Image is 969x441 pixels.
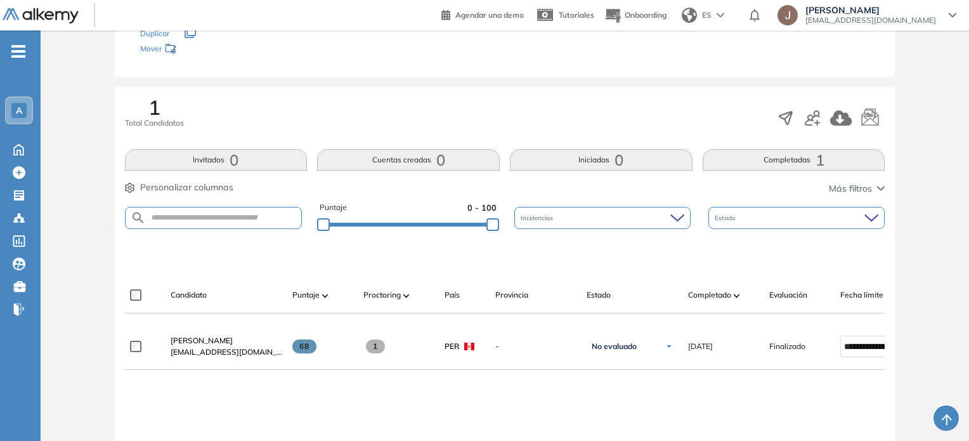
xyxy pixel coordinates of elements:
[805,15,936,25] span: [EMAIL_ADDRESS][DOMAIN_NAME]
[11,50,25,53] i: -
[140,38,267,62] div: Mover
[467,202,497,214] span: 0 - 100
[665,343,673,350] img: Ícono de flecha
[125,181,233,194] button: Personalizar columnas
[769,289,807,301] span: Evaluación
[495,289,528,301] span: Provincia
[455,10,524,20] span: Agendar una demo
[741,294,969,441] iframe: Chat Widget
[829,182,885,195] button: Más filtros
[363,289,401,301] span: Proctoring
[3,8,79,24] img: Logo
[320,202,347,214] span: Puntaje
[521,213,556,223] span: Incidencias
[140,29,169,38] span: Duplicar
[559,10,594,20] span: Tutoriales
[840,289,883,301] span: Fecha límite
[829,182,872,195] span: Más filtros
[322,294,328,298] img: [missing "en.ARROW_ALT" translation]
[741,294,969,441] div: Widget de chat
[464,343,474,350] img: PER
[140,181,233,194] span: Personalizar columnas
[171,335,282,346] a: [PERSON_NAME]
[592,341,637,352] span: No evaluado
[131,210,146,226] img: SEARCH_ALT
[171,336,233,345] span: [PERSON_NAME]
[587,289,611,301] span: Estado
[682,8,697,23] img: world
[125,117,184,129] span: Total Candidatos
[688,289,731,301] span: Completado
[805,5,936,15] span: [PERSON_NAME]
[717,13,724,18] img: arrow
[292,339,317,353] span: 68
[148,97,160,117] span: 1
[495,341,576,352] span: -
[445,289,460,301] span: País
[715,213,738,223] span: Estado
[366,339,386,353] span: 1
[702,10,712,21] span: ES
[445,341,459,352] span: PER
[441,6,524,22] a: Agendar una demo
[514,207,691,229] div: Incidencias
[708,207,885,229] div: Estado
[317,149,500,171] button: Cuentas creadas0
[688,341,713,352] span: [DATE]
[625,10,667,20] span: Onboarding
[171,289,207,301] span: Candidato
[16,105,22,115] span: A
[510,149,693,171] button: Iniciadas0
[171,346,282,358] span: [EMAIL_ADDRESS][DOMAIN_NAME]
[604,2,667,29] button: Onboarding
[125,149,308,171] button: Invitados0
[292,289,320,301] span: Puntaje
[403,294,410,298] img: [missing "en.ARROW_ALT" translation]
[703,149,885,171] button: Completadas1
[734,294,740,298] img: [missing "en.ARROW_ALT" translation]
